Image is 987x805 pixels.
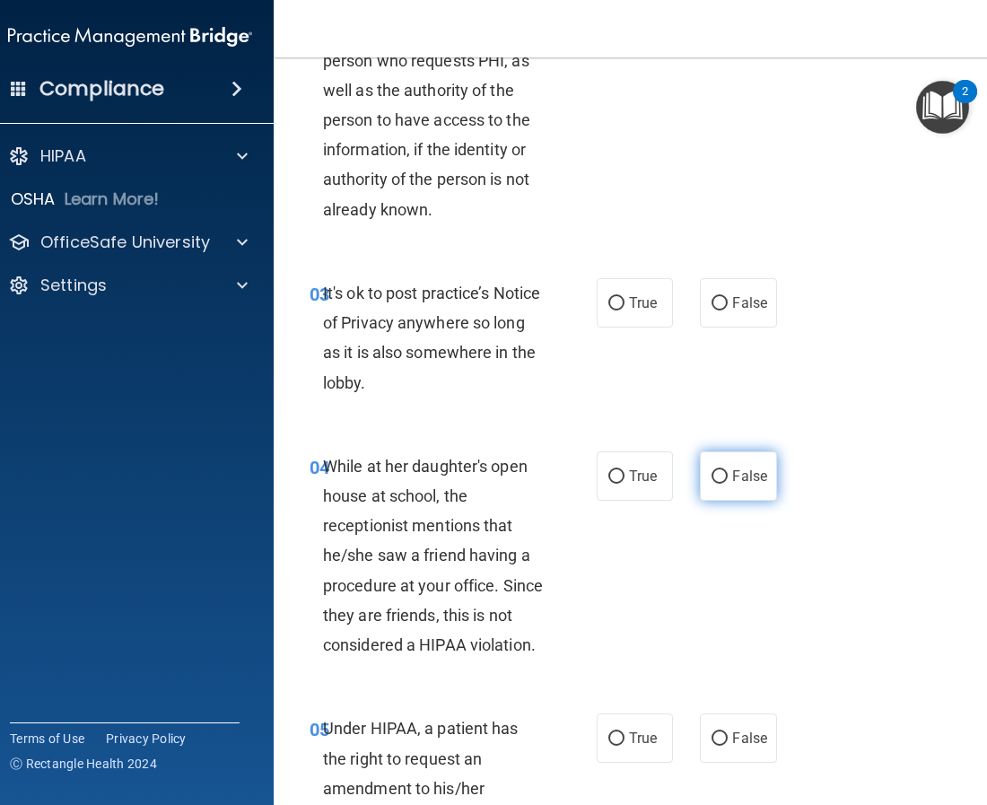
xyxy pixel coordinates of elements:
[310,284,329,305] span: 03
[310,719,329,740] span: 05
[8,19,252,55] img: PMB logo
[310,457,329,478] span: 04
[608,297,625,311] input: True
[40,275,107,296] p: Settings
[608,732,625,746] input: True
[629,730,657,747] span: True
[962,92,968,115] div: 2
[629,468,657,485] span: True
[712,297,728,311] input: False
[8,275,248,296] a: Settings
[732,468,767,485] span: False
[8,145,248,167] a: HIPAA
[10,755,157,773] span: Ⓒ Rectangle Health 2024
[916,81,969,134] button: Open Resource Center, 2 new notifications
[8,232,248,253] a: OfficeSafe University
[39,76,164,101] h4: Compliance
[629,294,657,311] span: True
[10,730,84,748] a: Terms of Use
[608,470,625,484] input: True
[323,284,540,392] span: It's ok to post practice’s Notice of Privacy anywhere so long as it is also somewhere in the lobby.
[712,732,728,746] input: False
[323,457,543,654] span: While at her daughter's open house at school, the receptionist mentions that he/she saw a friend ...
[732,294,767,311] span: False
[65,188,160,210] p: Learn More!
[40,145,86,167] p: HIPAA
[732,730,767,747] span: False
[11,188,56,210] p: OSHA
[712,470,728,484] input: False
[40,232,210,253] p: OfficeSafe University
[106,730,187,748] a: Privacy Policy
